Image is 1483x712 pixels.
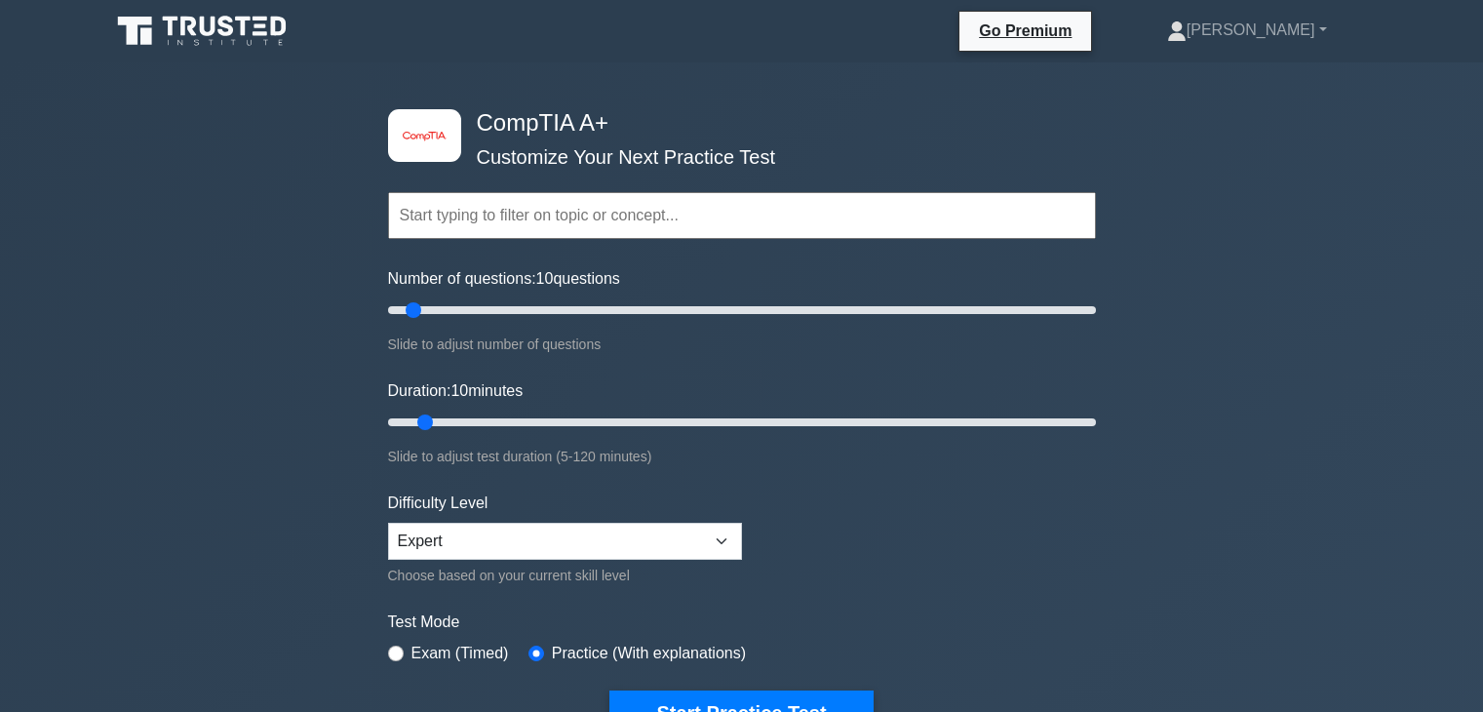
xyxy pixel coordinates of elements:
[388,192,1096,239] input: Start typing to filter on topic or concept...
[411,642,509,665] label: Exam (Timed)
[469,109,1000,138] h4: CompTIA A+
[388,267,620,291] label: Number of questions: questions
[388,611,1096,634] label: Test Mode
[552,642,746,665] label: Practice (With explanations)
[388,564,742,587] div: Choose based on your current skill level
[967,19,1083,43] a: Go Premium
[450,382,468,399] span: 10
[388,492,488,515] label: Difficulty Level
[536,270,554,287] span: 10
[388,379,524,403] label: Duration: minutes
[1120,11,1374,50] a: [PERSON_NAME]
[388,333,1096,356] div: Slide to adjust number of questions
[388,445,1096,468] div: Slide to adjust test duration (5-120 minutes)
